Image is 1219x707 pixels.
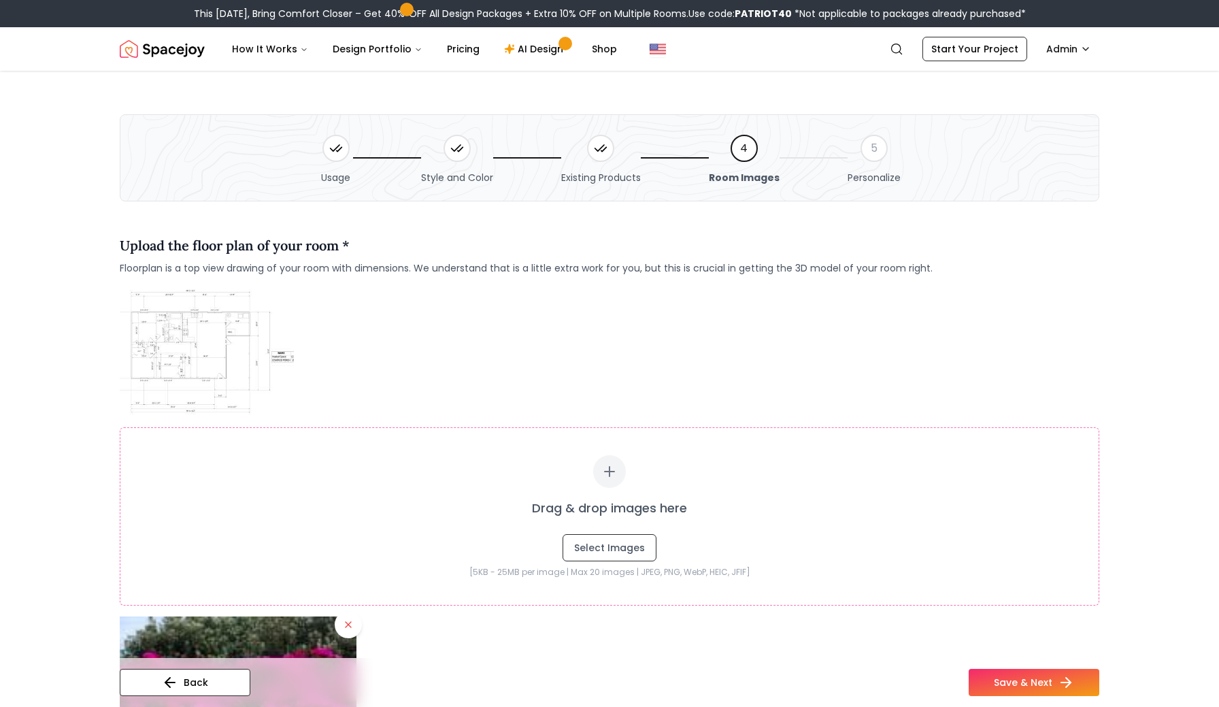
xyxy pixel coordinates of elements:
[561,171,641,184] span: Existing Products
[321,171,350,184] span: Usage
[848,171,901,184] span: Personalize
[969,669,1099,696] button: Save & Next
[922,37,1027,61] a: Start Your Project
[436,35,490,63] a: Pricing
[731,135,758,162] div: 4
[493,35,578,63] a: AI Design
[120,35,205,63] img: Spacejoy Logo
[861,135,888,162] div: 5
[532,499,687,518] p: Drag & drop images here
[421,171,493,184] span: Style and Color
[735,7,792,20] b: PATRIOT40
[581,35,628,63] a: Shop
[120,235,933,256] h4: Upload the floor plan of your room *
[563,534,656,561] button: Select Images
[120,27,1099,71] nav: Global
[194,7,1026,20] div: This [DATE], Bring Comfort Closer – Get 40% OFF All Design Packages + Extra 10% OFF on Multiple R...
[688,7,792,20] span: Use code:
[322,35,433,63] button: Design Portfolio
[221,35,628,63] nav: Main
[120,261,933,275] span: Floorplan is a top view drawing of your room with dimensions. We understand that is a little extr...
[148,567,1071,578] p: [5KB - 25MB per image | Max 20 images | JPEG, PNG, WebP, HEIC, JFIF]
[1038,37,1099,61] button: Admin
[120,286,294,416] img: Guide image
[221,35,319,63] button: How It Works
[709,171,780,184] span: Room Images
[792,7,1026,20] span: *Not applicable to packages already purchased*
[650,41,666,57] img: United States
[120,669,250,696] button: Back
[120,35,205,63] a: Spacejoy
